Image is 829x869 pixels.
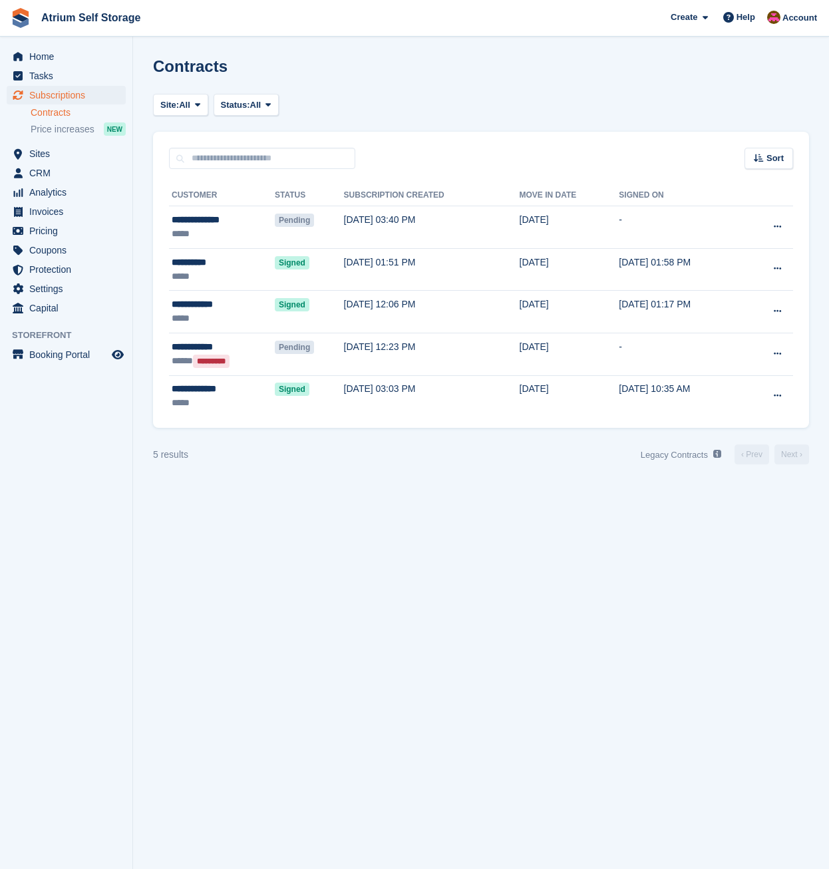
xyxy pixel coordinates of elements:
[29,299,109,317] span: Capital
[619,248,744,291] td: [DATE] 01:58 PM
[635,444,812,466] nav: Page
[29,279,109,298] span: Settings
[619,333,744,375] td: -
[7,47,126,66] a: menu
[31,106,126,119] a: Contracts
[29,260,109,279] span: Protection
[153,94,208,116] button: Site: All
[31,122,126,136] a: Price increases NEW
[221,98,250,112] span: Status:
[619,185,744,206] th: Signed on
[7,164,126,182] a: menu
[782,11,817,25] span: Account
[104,122,126,136] div: NEW
[12,329,132,342] span: Storefront
[179,98,190,112] span: All
[344,375,520,417] td: [DATE] 03:03 PM
[31,123,94,136] span: Price increases
[641,448,708,462] p: Legacy Contracts
[29,345,109,364] span: Booking Portal
[7,260,126,279] a: menu
[344,185,520,206] th: Subscription created
[275,214,314,227] span: Pending
[29,144,109,163] span: Sites
[29,86,109,104] span: Subscriptions
[29,183,109,202] span: Analytics
[344,333,520,375] td: [DATE] 12:23 PM
[713,450,721,458] img: icon-info-grey-7440780725fd019a000dd9b08b2336e03edf1995a4989e88bcd33f0948082b44.svg
[169,185,275,206] th: Customer
[214,94,279,116] button: Status: All
[520,333,619,375] td: [DATE]
[7,299,126,317] a: menu
[110,347,126,363] a: Preview store
[671,11,697,24] span: Create
[7,279,126,298] a: menu
[250,98,261,112] span: All
[275,185,344,206] th: Status
[275,298,309,311] span: Signed
[520,375,619,417] td: [DATE]
[275,256,309,269] span: Signed
[29,67,109,85] span: Tasks
[7,202,126,221] a: menu
[7,241,126,260] a: menu
[344,291,520,333] td: [DATE] 12:06 PM
[153,448,188,462] div: 5 results
[36,7,146,29] a: Atrium Self Storage
[275,383,309,396] span: Signed
[774,444,809,464] a: Next
[7,67,126,85] a: menu
[619,291,744,333] td: [DATE] 01:17 PM
[7,345,126,364] a: menu
[160,98,179,112] span: Site:
[29,222,109,240] span: Pricing
[520,185,619,206] th: Move in date
[766,152,784,165] span: Sort
[735,444,769,464] a: Previous
[29,202,109,221] span: Invoices
[619,375,744,417] td: [DATE] 10:35 AM
[767,11,780,24] img: Mark Rhodes
[29,241,109,260] span: Coupons
[7,86,126,104] a: menu
[275,341,314,354] span: Pending
[11,8,31,28] img: stora-icon-8386f47178a22dfd0bd8f6a31ec36ba5ce8667c1dd55bd0f319d3a0aa187defe.svg
[520,291,619,333] td: [DATE]
[520,248,619,291] td: [DATE]
[619,206,744,249] td: -
[29,47,109,66] span: Home
[7,222,126,240] a: menu
[635,444,727,466] a: Legacy Contracts
[520,206,619,249] td: [DATE]
[344,206,520,249] td: [DATE] 03:40 PM
[29,164,109,182] span: CRM
[344,248,520,291] td: [DATE] 01:51 PM
[7,144,126,163] a: menu
[7,183,126,202] a: menu
[153,57,228,75] h1: Contracts
[737,11,755,24] span: Help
